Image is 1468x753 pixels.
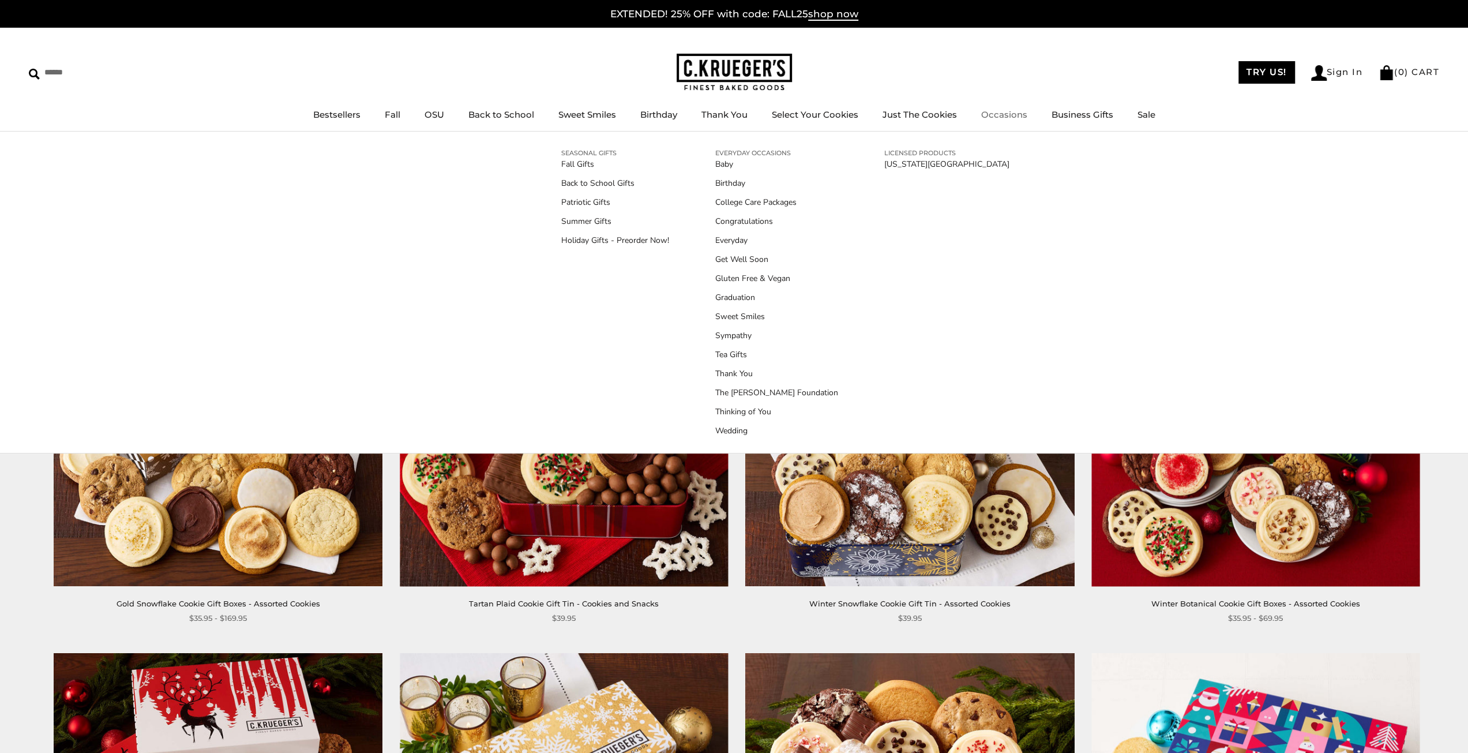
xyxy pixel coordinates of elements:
a: OSU [425,109,444,120]
a: TRY US! [1238,61,1295,84]
a: Graduation [715,291,838,304]
span: shop now [808,8,858,21]
a: LICENSED PRODUCTS [884,148,1009,158]
a: Summer Gifts [561,215,669,227]
img: Search [29,69,40,80]
a: Just The Cookies [883,109,957,120]
span: $39.95 [552,612,576,624]
a: Birthday [640,109,677,120]
a: [US_STATE][GEOGRAPHIC_DATA] [884,158,1009,170]
a: Holiday Gifts - Preorder Now! [561,234,669,246]
a: College Care Packages [715,196,838,208]
a: Thank You [701,109,748,120]
a: Business Gifts [1052,109,1113,120]
a: EXTENDED! 25% OFF with code: FALL25shop now [610,8,858,21]
a: (0) CART [1379,66,1439,77]
a: Back to School [468,109,534,120]
a: Tea Gifts [715,349,838,361]
a: Congratulations [715,215,838,227]
a: Everyday [715,234,838,246]
span: $35.95 - $169.95 [189,612,247,624]
a: Fall [385,109,400,120]
iframe: Sign Up via Text for Offers [9,709,119,744]
a: Occasions [981,109,1027,120]
a: Sale [1137,109,1155,120]
a: Get Well Soon [715,253,838,265]
a: Sweet Smiles [715,310,838,323]
img: Account [1311,65,1327,81]
a: Birthday [715,177,838,189]
a: Patriotic Gifts [561,196,669,208]
a: Select Your Cookies [772,109,858,120]
img: C.KRUEGER'S [677,54,792,91]
a: SEASONAL GIFTS [561,148,669,158]
a: Sweet Smiles [558,109,616,120]
a: Winter Snowflake Cookie Gift Tin - Assorted Cookies [809,599,1011,608]
input: Search [29,63,166,81]
a: Sympathy [715,329,838,342]
a: EVERYDAY OCCASIONS [715,148,838,158]
a: Wedding [715,425,838,437]
a: Thinking of You [715,406,838,418]
a: Thank You [715,368,838,380]
a: Gold Snowflake Cookie Gift Boxes - Assorted Cookies [117,599,320,608]
span: $35.95 - $69.95 [1228,612,1283,624]
a: Tartan Plaid Cookie Gift Tin - Cookies and Snacks [469,599,659,608]
a: Gluten Free & Vegan [715,272,838,284]
span: 0 [1398,66,1405,77]
a: Back to School Gifts [561,177,669,189]
span: $39.95 [898,612,922,624]
a: Winter Botanical Cookie Gift Boxes - Assorted Cookies [1151,599,1360,608]
a: Fall Gifts [561,158,669,170]
a: Bestsellers [313,109,361,120]
img: Bag [1379,65,1394,80]
a: Sign In [1311,65,1363,81]
a: The [PERSON_NAME] Foundation [715,387,838,399]
a: Baby [715,158,838,170]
